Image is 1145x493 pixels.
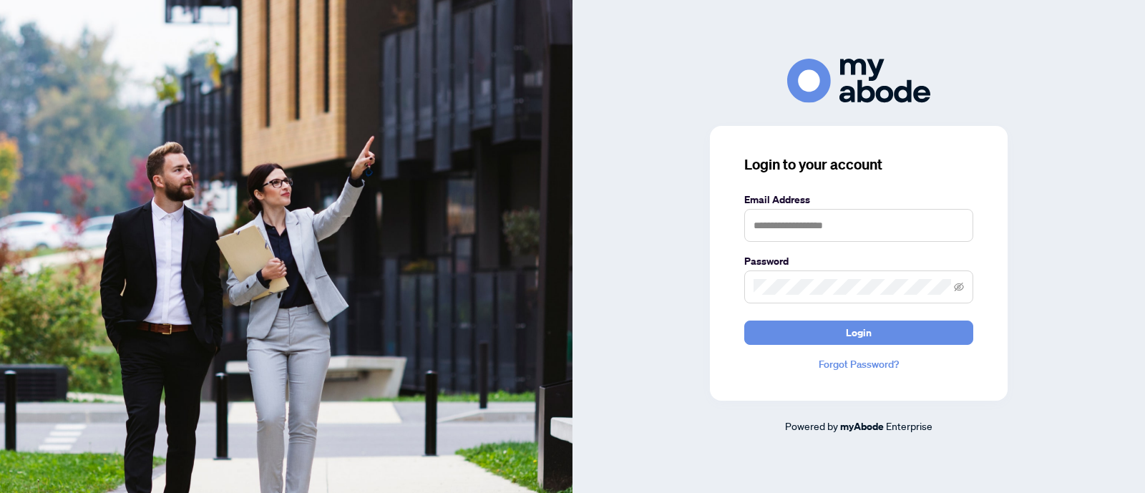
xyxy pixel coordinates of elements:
[744,192,973,208] label: Email Address
[744,321,973,345] button: Login
[785,419,838,432] span: Powered by
[744,155,973,175] h3: Login to your account
[744,253,973,269] label: Password
[744,356,973,372] a: Forgot Password?
[886,419,932,432] span: Enterprise
[846,321,872,344] span: Login
[787,59,930,102] img: ma-logo
[954,282,964,292] span: eye-invisible
[840,419,884,434] a: myAbode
